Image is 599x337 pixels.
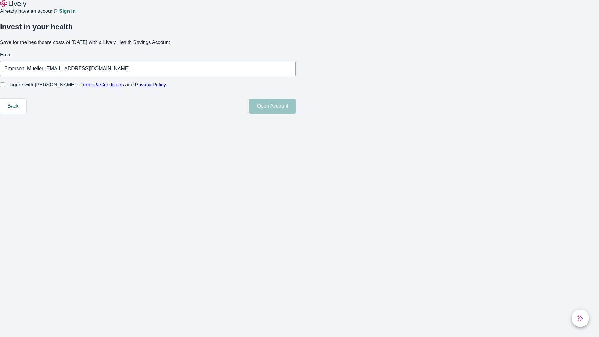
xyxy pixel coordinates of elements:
a: Sign in [59,9,75,14]
a: Privacy Policy [135,82,166,87]
span: I agree with [PERSON_NAME]’s and [7,81,166,89]
button: chat [572,310,589,327]
svg: Lively AI Assistant [577,315,583,321]
a: Terms & Conditions [80,82,124,87]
